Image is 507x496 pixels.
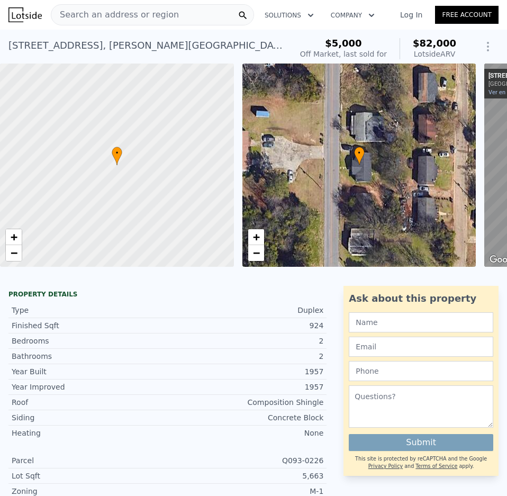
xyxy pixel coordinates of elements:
[168,428,324,438] div: None
[112,147,122,165] div: •
[387,10,435,20] a: Log In
[11,246,17,259] span: −
[8,38,283,53] div: [STREET_ADDRESS] , [PERSON_NAME][GEOGRAPHIC_DATA] , GA 31206
[168,397,324,408] div: Composition Shingle
[435,6,499,24] a: Free Account
[349,337,493,357] input: Email
[12,428,168,438] div: Heating
[168,471,324,481] div: 5,663
[252,246,259,259] span: −
[51,8,179,21] span: Search an address or region
[368,463,403,469] a: Privacy Policy
[112,148,122,158] span: •
[413,49,456,59] div: Lotside ARV
[12,351,168,362] div: Bathrooms
[477,36,499,57] button: Show Options
[6,229,22,245] a: Zoom in
[168,382,324,392] div: 1957
[349,312,493,332] input: Name
[248,245,264,261] a: Zoom out
[354,148,365,158] span: •
[349,361,493,381] input: Phone
[6,245,22,261] a: Zoom out
[168,412,324,423] div: Concrete Block
[300,49,387,59] div: Off Market, last sold for
[8,7,42,22] img: Lotside
[168,455,324,466] div: Q093-0226
[12,382,168,392] div: Year Improved
[252,230,259,244] span: +
[12,320,168,331] div: Finished Sqft
[168,305,324,315] div: Duplex
[11,230,17,244] span: +
[415,463,457,469] a: Terms of Service
[349,434,493,451] button: Submit
[168,366,324,377] div: 1957
[12,455,168,466] div: Parcel
[12,305,168,315] div: Type
[168,351,324,362] div: 2
[248,229,264,245] a: Zoom in
[12,366,168,377] div: Year Built
[8,290,327,299] div: Property details
[322,6,383,25] button: Company
[168,320,324,331] div: 924
[12,397,168,408] div: Roof
[413,38,456,49] span: $82,000
[12,471,168,481] div: Lot Sqft
[256,6,322,25] button: Solutions
[349,291,493,306] div: Ask about this property
[354,147,365,165] div: •
[325,38,361,49] span: $5,000
[12,336,168,346] div: Bedrooms
[12,412,168,423] div: Siding
[168,336,324,346] div: 2
[349,455,493,471] div: This site is protected by reCAPTCHA and the Google and apply.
